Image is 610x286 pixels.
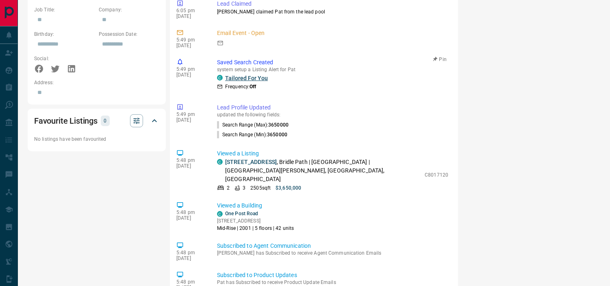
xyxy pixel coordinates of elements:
p: $3,650,000 [276,184,301,192]
p: 5:49 pm [176,66,205,72]
p: Lead Profile Updated [217,103,448,112]
p: Mid-Rise | 2001 | 5 floors | 42 units [217,225,294,232]
p: updated the following fields: [217,112,448,118]
p: Subscribed to Product Updates [217,271,448,279]
p: [DATE] [176,163,205,169]
p: Job Title: [34,6,95,13]
p: 5:48 pm [176,279,205,285]
p: [DATE] [176,255,205,261]
p: Viewed a Listing [217,149,448,158]
p: 5:49 pm [176,37,205,43]
p: Company: [99,6,159,13]
p: [PERSON_NAME] claimed Pat from the lead pool [217,8,448,15]
p: Search Range (Min) : [217,131,287,138]
a: Tailored For You [225,75,268,81]
p: [DATE] [176,43,205,48]
p: Search Range (Max) : [217,121,289,129]
p: 5:48 pm [176,210,205,215]
a: One Post Road [225,211,258,216]
p: Subscribed to Agent Communication [217,242,448,250]
a: [STREET_ADDRESS] [225,159,277,165]
p: 5:49 pm [176,111,205,117]
p: Possession Date: [99,31,159,38]
p: 5:48 pm [176,250,205,255]
p: , Bridle Path | [GEOGRAPHIC_DATA] | [GEOGRAPHIC_DATA][PERSON_NAME], [GEOGRAPHIC_DATA], [GEOGRAPHI... [225,158,421,183]
p: 2505 sqft [250,184,271,192]
p: 6:05 pm [176,8,205,13]
div: Favourite Listings0 [34,111,159,131]
p: [DATE] [176,72,205,78]
div: condos.ca [217,159,223,165]
p: No listings have been favourited [34,135,159,143]
button: Pin [428,56,452,63]
p: 3 [243,184,245,192]
p: [STREET_ADDRESS] [217,217,294,225]
p: Saved Search Created [217,58,448,67]
span: 3650000 [267,132,287,138]
p: 0 [103,116,107,125]
p: 5:48 pm [176,157,205,163]
p: [DATE] [176,215,205,221]
p: Pat has Subscribed to receive Product Update Emails [217,279,448,285]
div: condos.ca [217,211,223,217]
p: C8017120 [425,171,448,179]
p: [DATE] [176,117,205,123]
p: Viewed a Building [217,201,448,210]
div: condos.ca [217,75,223,81]
p: Birthday: [34,31,95,38]
strong: Off [250,84,256,90]
p: Social: [34,55,95,62]
p: [DATE] [176,13,205,19]
p: system setup a Listing Alert for Pat [217,67,448,72]
p: Frequency: [225,83,256,90]
p: [PERSON_NAME] has Subscribed to receive Agent Communication Emails [217,250,448,256]
h2: Favourite Listings [34,114,98,127]
p: 2 [227,184,230,192]
p: Email Event - Open [217,29,448,37]
span: 3650000 [268,122,289,128]
p: Address: [34,79,159,86]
